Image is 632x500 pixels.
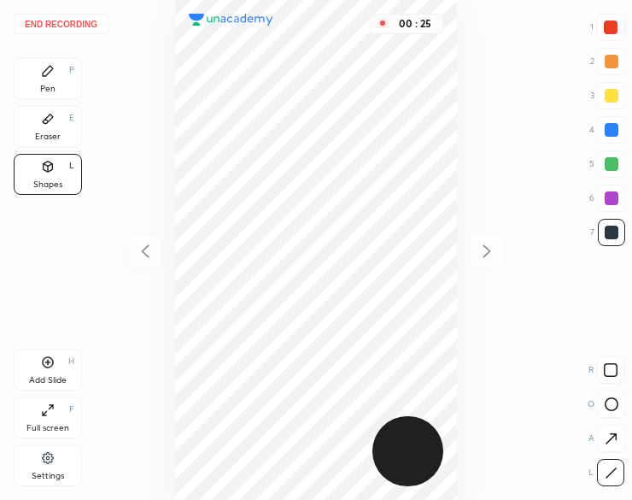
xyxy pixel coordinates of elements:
[589,150,625,178] div: 5
[395,18,436,30] div: 00 : 25
[189,14,273,26] img: logo.38c385cc.svg
[588,459,624,486] div: L
[33,180,62,189] div: Shapes
[588,425,625,452] div: A
[14,14,108,34] button: End recording
[35,132,61,141] div: Eraser
[40,85,56,93] div: Pen
[590,82,625,109] div: 3
[590,48,625,75] div: 2
[69,114,74,122] div: E
[590,14,624,41] div: 1
[69,162,74,170] div: L
[69,66,74,74] div: P
[32,472,64,480] div: Settings
[588,356,624,384] div: R
[29,376,67,385] div: Add Slide
[26,424,69,432] div: Full screen
[68,357,74,366] div: H
[590,219,625,246] div: 7
[589,185,625,212] div: 6
[588,391,625,418] div: O
[69,405,74,414] div: F
[589,116,625,144] div: 4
